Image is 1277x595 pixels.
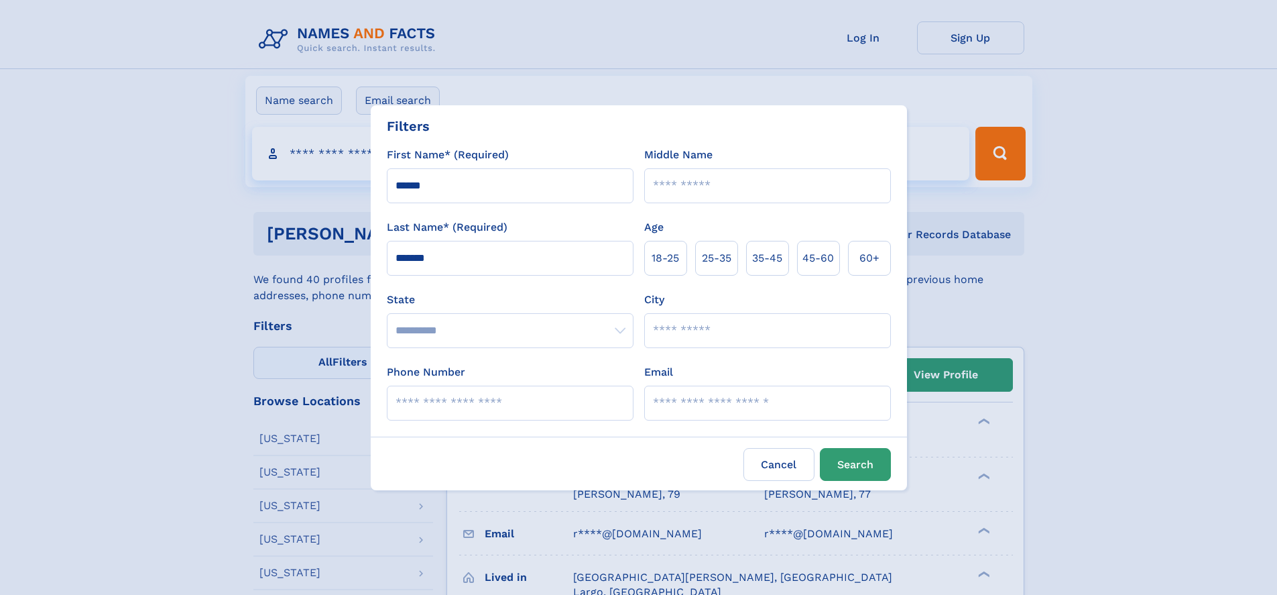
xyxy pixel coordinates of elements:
span: 35‑45 [752,250,782,266]
label: Last Name* (Required) [387,219,507,235]
span: 45‑60 [802,250,834,266]
span: 18‑25 [652,250,679,266]
label: City [644,292,664,308]
label: Email [644,364,673,380]
label: Phone Number [387,364,465,380]
span: 25‑35 [702,250,731,266]
span: 60+ [859,250,879,266]
label: Age [644,219,664,235]
label: State [387,292,633,308]
button: Search [820,448,891,481]
div: Filters [387,116,430,136]
label: First Name* (Required) [387,147,509,163]
label: Middle Name [644,147,713,163]
label: Cancel [743,448,814,481]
